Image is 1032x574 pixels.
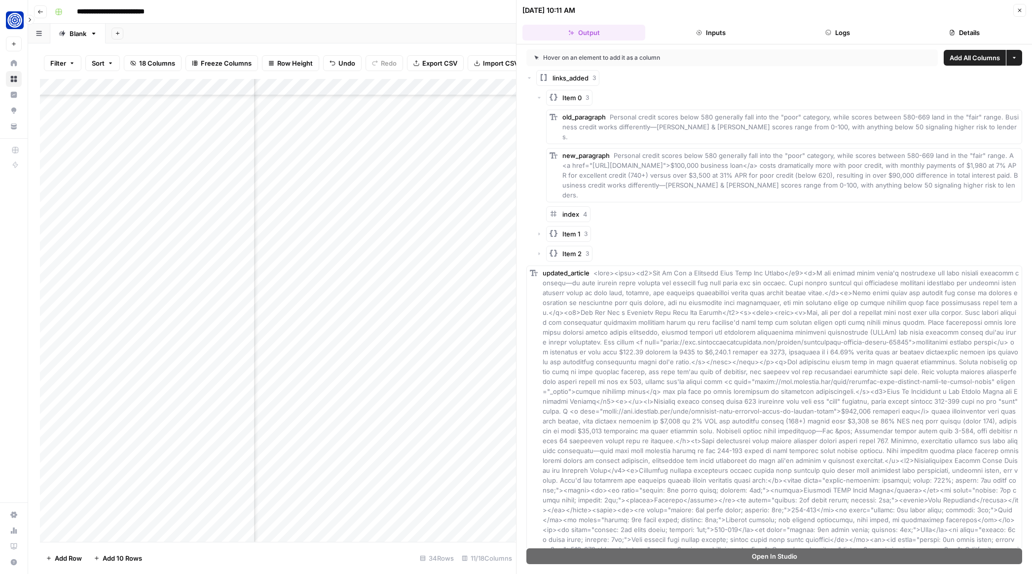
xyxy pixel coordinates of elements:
[262,55,319,71] button: Row Height
[50,24,106,43] a: Blank
[6,538,22,554] a: Learning Hub
[338,58,355,68] span: Undo
[553,73,589,83] span: links_added
[562,229,580,239] span: Item 1
[752,551,797,561] span: Open In Studio
[536,70,599,86] button: links_added3
[6,55,22,71] a: Home
[277,58,313,68] span: Row Height
[6,8,22,33] button: Workspace: Fundwell
[562,93,582,103] span: Item 0
[416,550,458,566] div: 34 Rows
[381,58,397,68] span: Redo
[534,53,795,62] div: Hover on an element to add it as a column
[201,58,252,68] span: Freeze Columns
[583,210,587,218] span: 4
[562,249,582,259] span: Item 2
[522,25,645,40] button: Output
[366,55,403,71] button: Redo
[543,269,590,277] span: updated_article
[776,25,899,40] button: Logs
[185,55,258,71] button: Freeze Columns
[139,58,175,68] span: 18 Columns
[483,58,518,68] span: Import CSV
[546,226,591,242] button: Item 13
[592,74,596,82] span: 3
[6,87,22,103] a: Insights
[40,550,88,566] button: Add Row
[6,554,22,570] button: Help + Support
[944,50,1006,66] button: Add All Columns
[50,58,66,68] span: Filter
[522,5,575,15] div: [DATE] 10:11 AM
[546,246,592,262] button: Item 23
[103,553,142,563] span: Add 10 Rows
[6,11,24,29] img: Fundwell Logo
[562,210,579,218] span: index
[6,507,22,523] a: Settings
[526,548,1022,564] button: Open In Studio
[950,53,1000,63] span: Add All Columns
[562,152,1018,199] span: Personal credit scores below 580 generally fall into the "poor" category, while scores between 58...
[85,55,120,71] button: Sort
[6,523,22,538] a: Usage
[584,230,588,238] span: 3
[903,25,1026,40] button: Details
[6,71,22,87] a: Browse
[458,550,516,566] div: 11/18 Columns
[586,249,589,258] span: 3
[6,103,22,118] a: Opportunities
[55,553,82,563] span: Add Row
[407,55,464,71] button: Export CSV
[6,118,22,134] a: Your Data
[546,90,592,106] button: Item 03
[586,93,589,102] span: 3
[70,29,86,38] div: Blank
[44,55,81,71] button: Filter
[88,550,148,566] button: Add 10 Rows
[562,113,1019,141] span: Personal credit scores below 580 generally fall into the "poor" category, while scores between 58...
[562,152,610,159] span: new_paragraph
[649,25,772,40] button: Inputs
[562,113,606,121] span: old_paragraph
[92,58,105,68] span: Sort
[323,55,362,71] button: Undo
[422,58,457,68] span: Export CSV
[124,55,182,71] button: 18 Columns
[468,55,525,71] button: Import CSV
